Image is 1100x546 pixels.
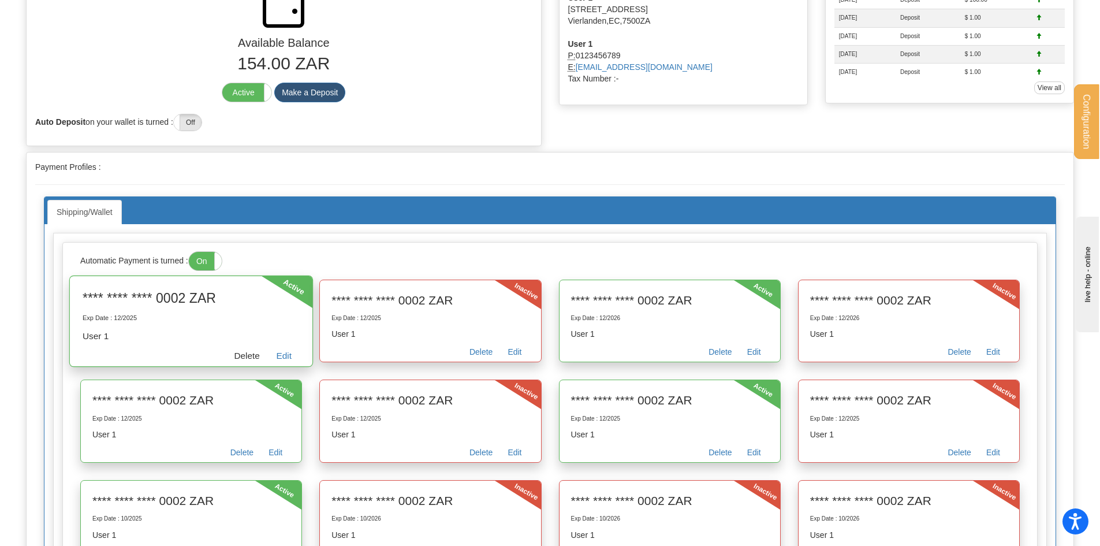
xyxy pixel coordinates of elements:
[810,529,1008,541] p: User 1
[571,314,769,322] p: Exp Date : 12/2026
[9,10,107,18] div: live help - online
[571,529,769,541] p: User 1
[92,529,290,541] p: User 1
[72,251,1028,271] div: Automatic Payment is turned :
[274,83,345,102] button: Make a Deposit
[751,481,756,490] div: Inactive
[268,348,300,366] a: Edit
[896,27,960,45] td: Deposit
[571,415,769,423] p: Exp Date : 12/2025
[810,314,1008,322] p: Exp Date : 12/2026
[331,328,529,340] p: User 1
[331,429,529,440] p: User 1
[500,346,529,362] a: Edit
[568,74,616,83] span: Tax Number :
[751,381,756,389] div: Active
[27,108,541,131] div: on your wallet is turned :
[940,346,978,362] a: Delete
[834,64,896,81] td: [DATE]
[27,35,541,51] div: Available Balance
[92,515,290,523] p: Exp Date : 10/2025
[571,328,769,340] p: User 1
[568,51,576,60] abbr: Phone
[1074,84,1099,159] button: Configuration
[500,446,529,462] a: Edit
[512,281,517,289] div: Inactive
[568,39,593,49] strong: User 1
[834,27,896,45] td: [DATE]
[834,9,896,27] td: [DATE]
[940,446,978,462] a: Delete
[273,381,278,389] div: Active
[701,446,739,462] a: Delete
[47,200,122,224] a: Shipping/Wallet
[462,446,500,462] a: Delete
[331,314,529,322] p: Exp Date : 12/2025
[189,252,222,270] label: On
[331,515,529,523] p: Exp Date : 10/2026
[261,446,290,462] a: Edit
[226,348,268,366] a: Delete
[960,45,1031,63] td: $ 1.00
[810,515,1008,523] p: Exp Date : 10/2026
[331,415,529,423] p: Exp Date : 12/2025
[701,346,739,362] a: Delete
[512,481,517,490] div: Inactive
[571,429,769,440] p: User 1
[960,64,1031,81] td: $ 1.00
[331,529,529,541] p: User 1
[960,9,1031,27] td: $ 1.00
[979,346,1008,362] a: Edit
[740,446,769,462] a: Edit
[960,27,1031,45] td: $ 1.00
[896,64,960,81] td: Deposit
[740,346,769,362] a: Edit
[571,515,769,523] p: Exp Date : 10/2026
[979,446,1008,462] a: Edit
[83,314,300,323] p: Exp Date : 12/2025
[1034,81,1065,94] a: View all
[991,481,996,490] div: Inactive
[810,429,1008,440] p: User 1
[1073,214,1099,332] iframe: chat widget
[568,62,576,72] abbr: e-Mail
[281,277,286,286] div: Active
[462,346,500,362] a: Delete
[896,9,960,27] td: Deposit
[810,328,1008,340] p: User 1
[223,446,261,462] a: Delete
[606,16,609,25] span: ,
[620,16,622,25] span: ,
[751,281,756,289] div: Active
[896,45,960,63] td: Deposit
[991,281,996,289] div: Inactive
[35,51,532,76] p: 154.00 ZAR
[222,83,271,102] label: Active
[576,62,713,72] a: [EMAIL_ADDRESS][DOMAIN_NAME]
[92,429,290,440] p: User 1
[174,114,202,131] label: Off
[810,415,1008,423] p: Exp Date : 12/2025
[834,45,896,63] td: [DATE]
[273,481,278,490] div: Active
[991,381,996,389] div: Inactive
[35,117,85,126] b: Auto Deposit
[92,415,290,423] p: Exp Date : 12/2025
[512,381,517,389] div: Inactive
[83,329,300,342] p: User 1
